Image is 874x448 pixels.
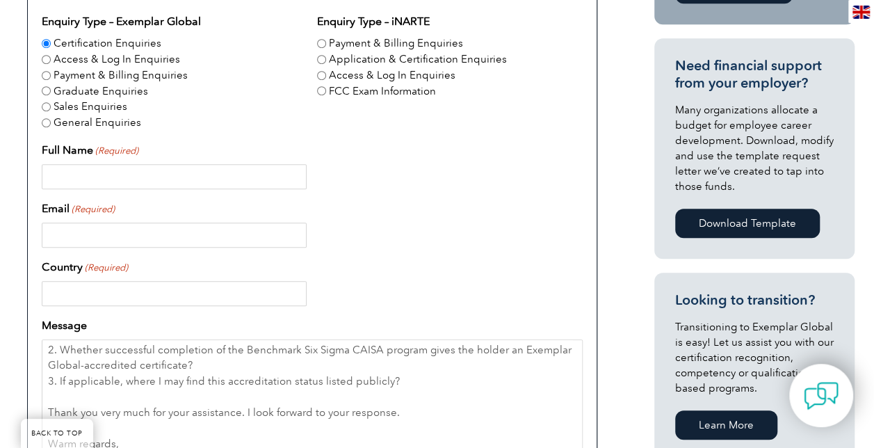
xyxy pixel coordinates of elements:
[329,51,507,67] label: Application & Certification Enquiries
[675,410,777,440] a: Learn More
[94,144,138,158] span: (Required)
[54,83,148,99] label: Graduate Enquiries
[70,202,115,216] span: (Required)
[675,102,834,194] p: Many organizations allocate a budget for employee career development. Download, modify and use th...
[675,319,834,396] p: Transitioning to Exemplar Global is easy! Let us assist you with our certification recognition, c...
[675,209,820,238] a: Download Template
[54,67,188,83] label: Payment & Billing Enquiries
[329,67,455,83] label: Access & Log In Enquiries
[329,83,436,99] label: FCC Exam Information
[54,51,180,67] label: Access & Log In Enquiries
[42,200,115,217] label: Email
[42,142,138,159] label: Full Name
[852,6,870,19] img: en
[317,13,430,30] legend: Enquiry Type – iNARTE
[54,115,141,131] label: General Enquiries
[804,378,839,413] img: contact-chat.png
[83,261,128,275] span: (Required)
[42,317,87,334] label: Message
[42,13,201,30] legend: Enquiry Type – Exemplar Global
[329,35,463,51] label: Payment & Billing Enquiries
[675,57,834,92] h3: Need financial support from your employer?
[54,35,161,51] label: Certification Enquiries
[42,259,128,275] label: Country
[21,419,93,448] a: BACK TO TOP
[675,291,834,309] h3: Looking to transition?
[54,99,127,115] label: Sales Enquiries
